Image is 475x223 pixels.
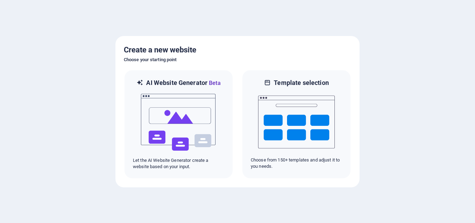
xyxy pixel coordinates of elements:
[242,70,351,179] div: Template selectionChoose from 150+ templates and adjust it to you needs.
[274,79,329,87] h6: Template selection
[208,80,221,86] span: Beta
[251,157,342,170] p: Choose from 150+ templates and adjust it to you needs.
[146,79,220,87] h6: AI Website Generator
[140,87,217,157] img: ai
[133,157,224,170] p: Let the AI Website Generator create a website based on your input.
[124,70,233,179] div: AI Website GeneratorBetaaiLet the AI Website Generator create a website based on your input.
[124,56,351,64] h6: Choose your starting point
[124,44,351,56] h5: Create a new website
